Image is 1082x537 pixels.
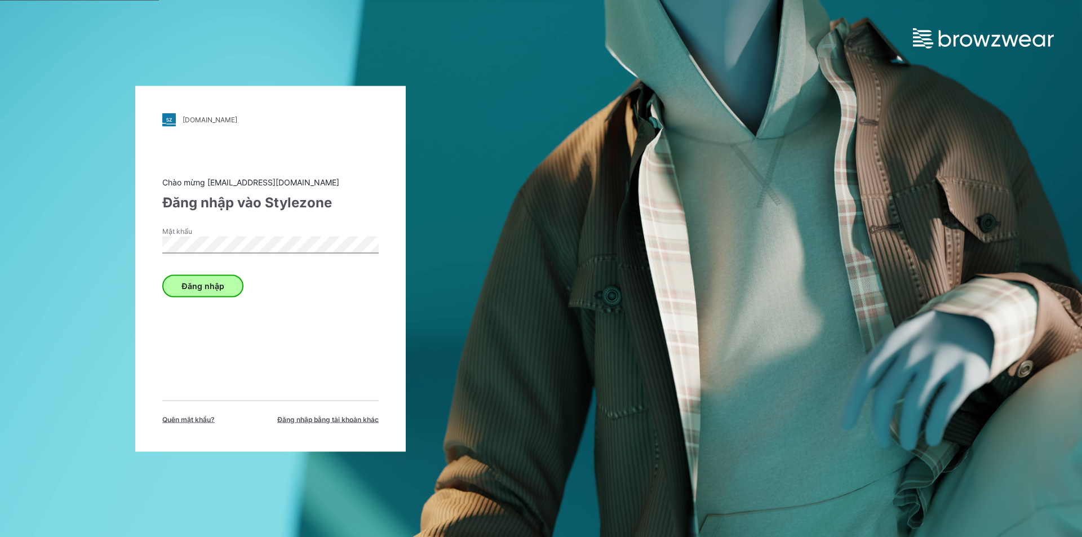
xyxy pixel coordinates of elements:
button: Đăng nhập [162,274,243,297]
img: stylezone-logo.562084cfcfab977791bfbf7441f1a819.svg [162,113,176,126]
font: Đăng nhập [181,281,224,291]
a: [DOMAIN_NAME] [162,113,379,126]
font: [DOMAIN_NAME] [183,116,237,124]
font: Đăng nhập vào Stylezone [162,194,332,210]
img: browzwear-logo.e42bd6dac1945053ebaf764b6aa21510.svg [913,28,1054,48]
font: Quên mật khẩu? [162,415,215,423]
font: Mật khẩu [162,227,192,235]
font: Chào mừng [EMAIL_ADDRESS][DOMAIN_NAME] [162,177,339,187]
font: Đăng nhập bằng tài khoản khác [277,415,379,423]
